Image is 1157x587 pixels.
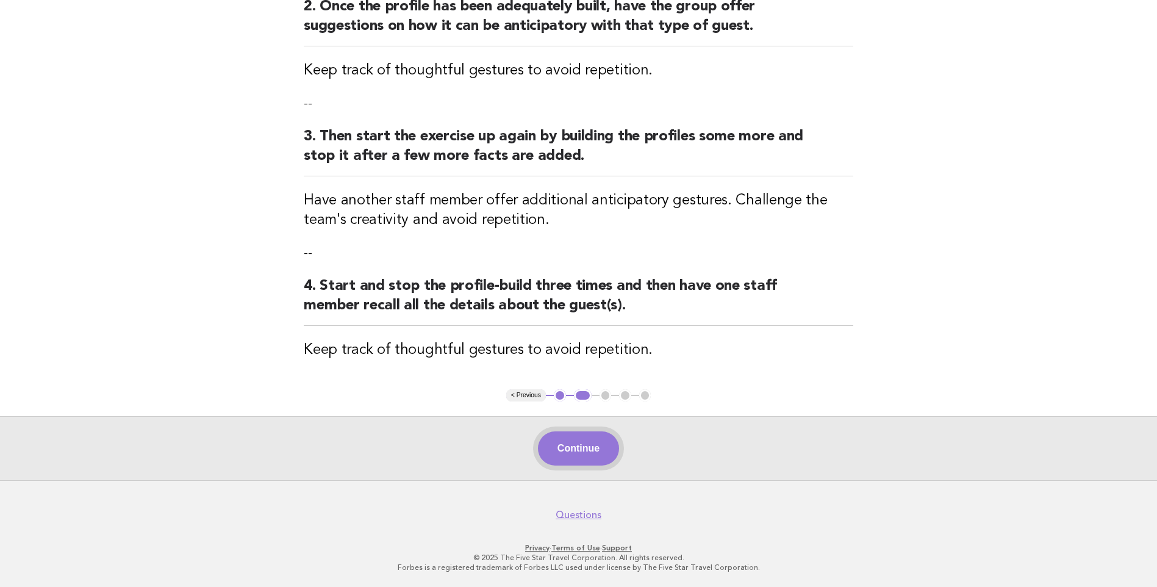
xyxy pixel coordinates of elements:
h3: Have another staff member offer additional anticipatory gestures. Challenge the team's creativity... [304,191,853,230]
a: Questions [556,509,601,521]
button: 1 [554,389,566,402]
h2: 4. Start and stop the profile-build three times and then have one staff member recall all the det... [304,276,853,326]
h2: 3. Then start the exercise up again by building the profiles some more and stop it after a few mo... [304,127,853,176]
p: -- [304,245,853,262]
a: Support [602,544,632,552]
p: Forbes is a registered trademark of Forbes LLC used under license by The Five Star Travel Corpora... [206,563,952,572]
a: Privacy [525,544,550,552]
p: © 2025 The Five Star Travel Corporation. All rights reserved. [206,553,952,563]
button: < Previous [506,389,546,402]
h3: Keep track of thoughtful gestures to avoid repetition. [304,340,853,360]
button: 2 [574,389,592,402]
p: -- [304,95,853,112]
h3: Keep track of thoughtful gestures to avoid repetition. [304,61,853,81]
a: Terms of Use [551,544,600,552]
button: Continue [538,431,619,466]
p: · · [206,543,952,553]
